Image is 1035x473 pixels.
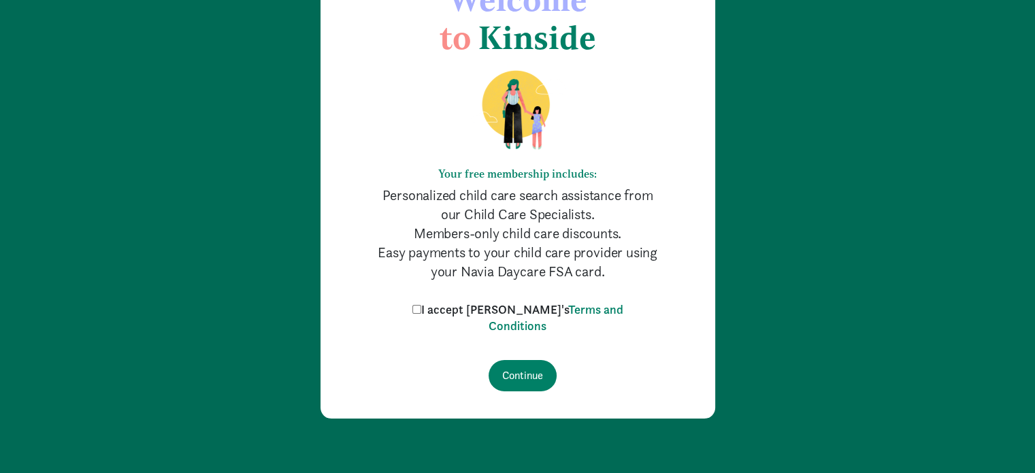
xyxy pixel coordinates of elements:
[412,305,421,314] input: I accept [PERSON_NAME]'sTerms and Conditions
[375,224,661,243] p: Members-only child care discounts.
[409,301,627,334] label: I accept [PERSON_NAME]'s
[440,18,471,57] span: to
[375,186,661,224] p: Personalized child care search assistance from our Child Care Specialists.
[375,243,661,281] p: Easy payments to your child care provider using your Navia Daycare FSA card.
[465,69,570,151] img: illustration-mom-daughter.png
[489,301,623,333] a: Terms and Conditions
[478,18,596,57] span: Kinside
[375,167,661,180] h6: Your free membership includes:
[489,360,557,391] input: Continue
